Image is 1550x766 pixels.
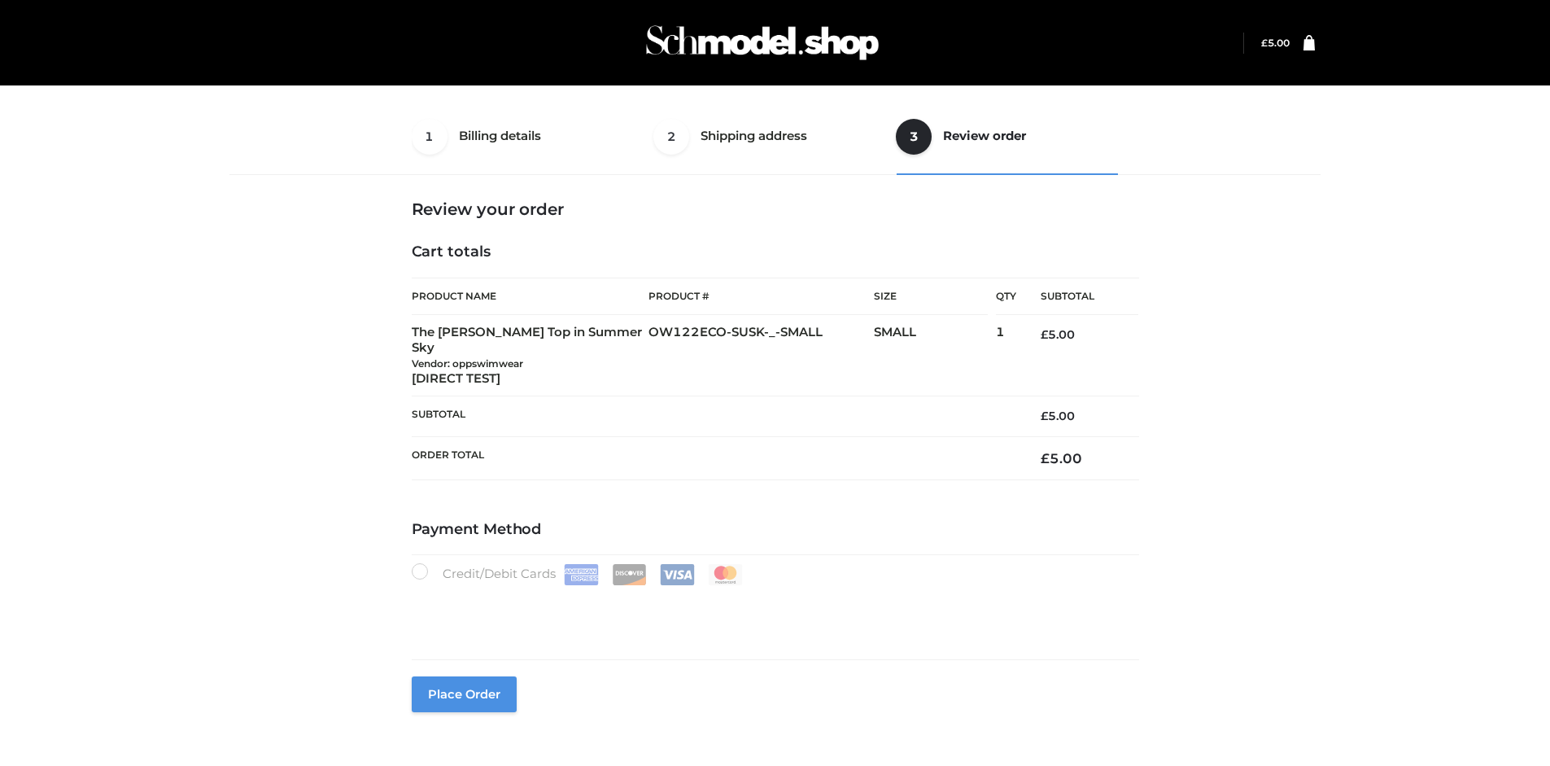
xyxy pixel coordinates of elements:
img: Schmodel Admin 964 [640,11,884,75]
th: Product Name [412,278,649,315]
th: Product # [648,278,874,315]
a: £5.00 [1261,37,1290,49]
bdi: 5.00 [1041,450,1082,466]
img: Mastercard [708,564,743,585]
h4: Cart totals [412,243,1139,261]
span: £ [1261,37,1268,49]
button: Place order [412,676,517,712]
bdi: 5.00 [1041,409,1075,423]
h4: Payment Method [412,521,1139,539]
th: Qty [996,278,1016,315]
iframe: Secure payment input frame [408,582,1136,641]
th: Subtotal [1016,278,1138,315]
h3: Review your order [412,199,1139,219]
td: OW122ECO-SUSK-_-SMALL [648,315,874,396]
span: £ [1041,327,1048,342]
th: Size [874,278,988,315]
td: 1 [996,315,1016,396]
bdi: 5.00 [1041,327,1075,342]
small: Vendor: oppswimwear [412,357,523,370]
th: Subtotal [412,396,1017,436]
span: £ [1041,409,1048,423]
bdi: 5.00 [1261,37,1290,49]
label: Credit/Debit Cards [412,563,744,585]
td: The [PERSON_NAME] Top in Summer Sky [DIRECT TEST] [412,315,649,396]
th: Order Total [412,436,1017,479]
span: £ [1041,450,1050,466]
img: Visa [660,564,695,585]
td: SMALL [874,315,996,396]
img: Discover [612,564,647,585]
img: Amex [564,564,599,585]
